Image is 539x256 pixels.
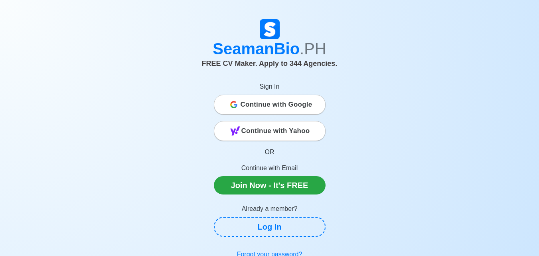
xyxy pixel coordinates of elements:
a: Join Now - It's FREE [214,176,326,194]
span: FREE CV Maker. Apply to 344 Agencies. [202,60,338,67]
p: Sign In [214,82,326,91]
p: OR [214,147,326,157]
span: .PH [300,40,326,58]
span: Continue with Yahoo [241,123,310,139]
p: Continue with Email [214,163,326,173]
h1: SeamanBio [48,39,491,58]
button: Continue with Google [214,95,326,115]
img: Logo [260,19,280,39]
p: Already a member? [214,204,326,214]
a: Log In [214,217,326,237]
button: Continue with Yahoo [214,121,326,141]
span: Continue with Google [241,97,312,113]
